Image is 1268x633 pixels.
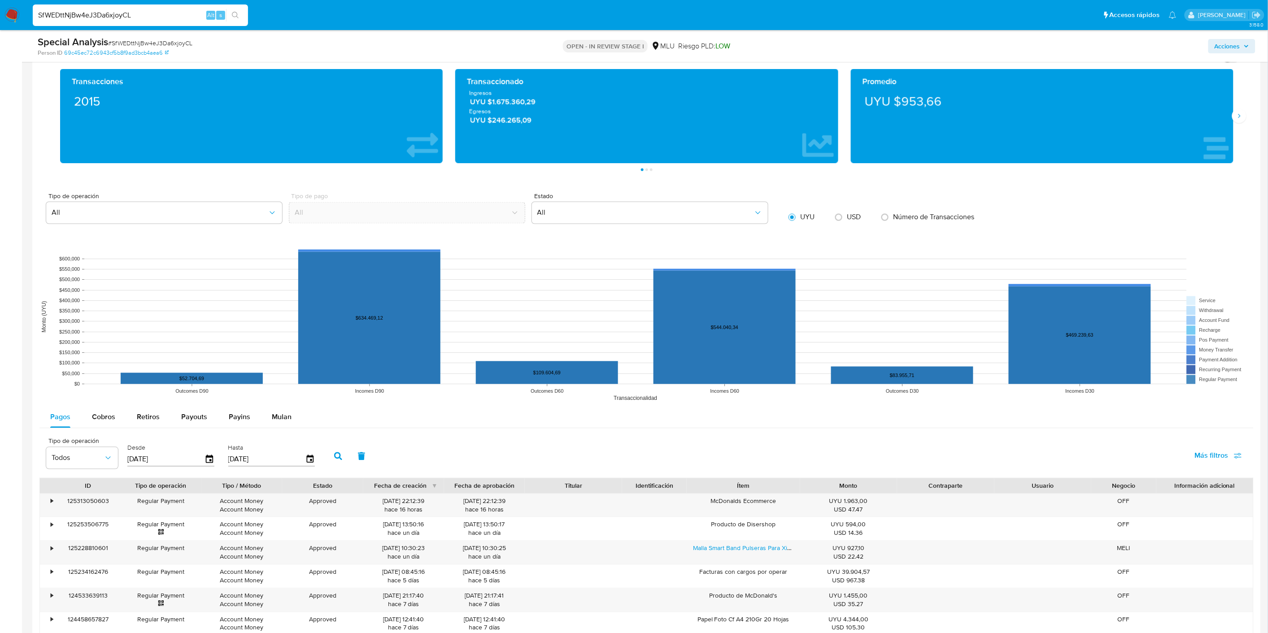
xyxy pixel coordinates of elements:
a: Notificaciones [1169,11,1176,19]
span: Riesgo PLD: [678,41,730,51]
input: Buscar usuario o caso... [33,9,248,21]
span: # SfWEDttNjBw4eJ3Da6xjoyCL [108,39,192,48]
span: Alt [207,11,214,19]
span: 3.158.0 [1249,21,1264,28]
span: LOW [715,41,730,51]
span: s [219,11,222,19]
div: MLU [651,41,675,51]
p: OPEN - IN REVIEW STAGE I [563,40,648,52]
b: Person ID [38,49,62,57]
b: Special Analysis [38,35,108,49]
p: gregorio.negri@mercadolibre.com [1198,11,1249,19]
button: search-icon [226,9,244,22]
span: Acciones [1215,39,1240,53]
a: 69c45ec72c6943cf5b8f9ad3bcb4aea6 [64,49,169,57]
a: Salir [1252,10,1261,20]
button: Acciones [1208,39,1255,53]
span: Accesos rápidos [1110,10,1160,20]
